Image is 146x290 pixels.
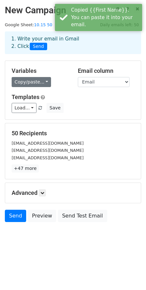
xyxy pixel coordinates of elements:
[78,67,134,74] h5: Email column
[114,259,146,290] iframe: Chat Widget
[28,210,56,222] a: Preview
[71,6,140,28] div: Copied {{First Name}}. You can paste it into your email.
[12,130,134,137] h5: 50 Recipients
[12,67,68,74] h5: Variables
[58,210,107,222] a: Send Test Email
[12,148,84,153] small: [EMAIL_ADDRESS][DOMAIN_NAME]
[12,141,84,146] small: [EMAIL_ADDRESS][DOMAIN_NAME]
[12,155,84,160] small: [EMAIL_ADDRESS][DOMAIN_NAME]
[114,259,146,290] div: 聊天小组件
[12,189,134,196] h5: Advanced
[34,22,52,27] a: 10.15 50
[12,164,39,173] a: +47 more
[30,43,47,50] span: Send
[5,22,52,27] small: Google Sheet:
[6,35,140,50] div: 1. Write your email in Gmail 2. Click
[12,77,51,87] a: Copy/paste...
[12,94,39,100] a: Templates
[47,103,63,113] button: Save
[12,103,36,113] a: Load...
[5,210,26,222] a: Send
[5,5,141,16] h2: New Campaign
